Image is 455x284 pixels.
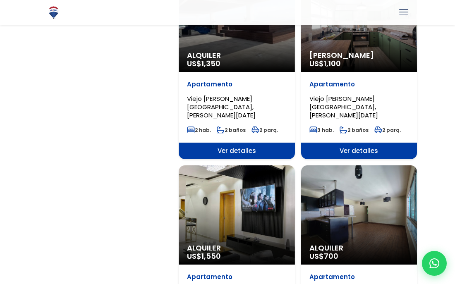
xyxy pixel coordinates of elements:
span: 2 baños [217,126,246,134]
span: 1,550 [201,251,221,261]
span: 1,350 [201,58,220,69]
p: Apartamento [187,273,287,281]
span: 2 parq. [251,126,278,134]
img: Logo de REMAX [46,5,61,20]
p: Apartamento [187,80,287,88]
span: 2 parq. [374,126,401,134]
span: 1,100 [324,58,341,69]
span: Viejo [PERSON_NAME][GEOGRAPHIC_DATA], [PERSON_NAME][DATE] [309,94,378,119]
span: 3 hab. [309,126,334,134]
span: US$ [187,251,221,261]
span: 2 baños [340,126,369,134]
span: Ver detalles [301,143,417,159]
span: US$ [309,251,338,261]
span: Viejo [PERSON_NAME][GEOGRAPHIC_DATA], [PERSON_NAME][DATE] [187,94,256,119]
span: 2 hab. [187,126,211,134]
p: Apartamento [309,80,409,88]
span: 700 [324,251,338,261]
span: Ver detalles [179,143,295,159]
a: mobile menu [397,5,411,19]
span: US$ [309,58,341,69]
span: Alquiler [187,244,287,252]
span: [PERSON_NAME] [309,51,409,60]
span: Alquiler [187,51,287,60]
span: Alquiler [309,244,409,252]
span: US$ [187,58,220,69]
p: Apartamento [309,273,409,281]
